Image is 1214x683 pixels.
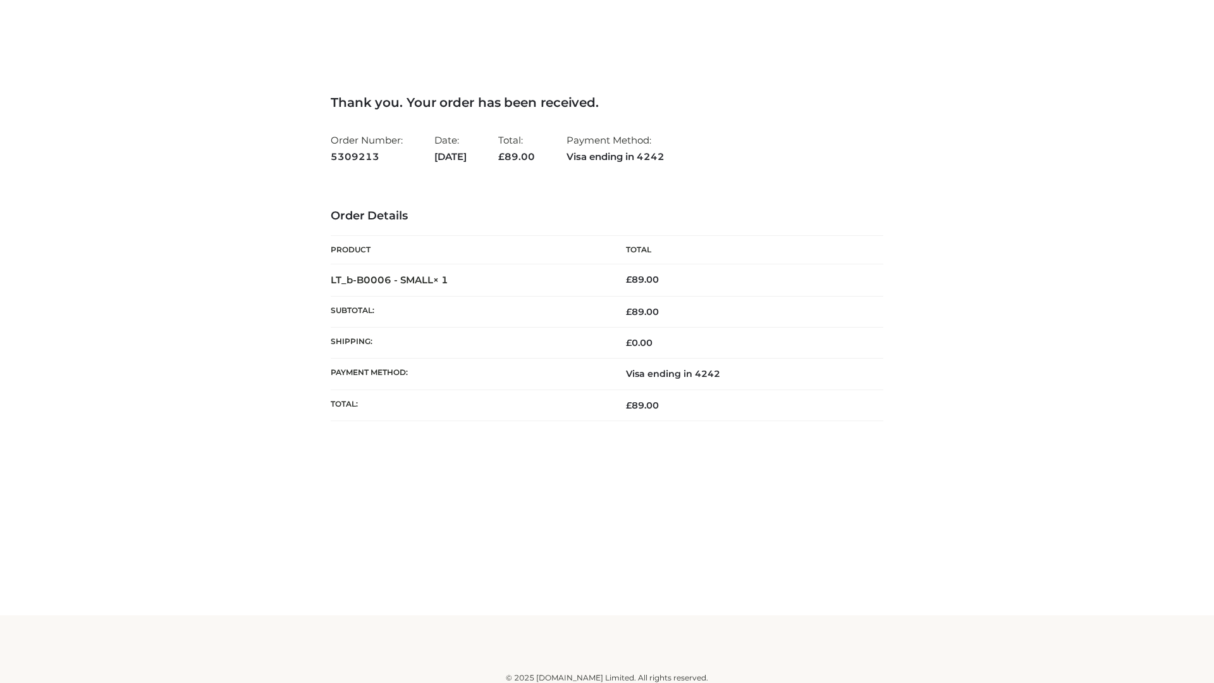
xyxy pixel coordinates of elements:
th: Shipping: [331,328,607,359]
td: Visa ending in 4242 [607,359,883,390]
li: Total: [498,129,535,168]
bdi: 89.00 [626,274,659,285]
li: Date: [434,129,467,168]
h3: Order Details [331,209,883,223]
span: 89.00 [626,306,659,317]
span: 89.00 [626,400,659,411]
th: Subtotal: [331,296,607,327]
strong: Visa ending in 4242 [567,149,665,165]
strong: [DATE] [434,149,467,165]
th: Total [607,236,883,264]
span: £ [626,337,632,348]
li: Order Number: [331,129,403,168]
span: £ [626,400,632,411]
span: £ [498,151,505,163]
li: Payment Method: [567,129,665,168]
th: Product [331,236,607,264]
th: Total: [331,390,607,421]
span: £ [626,274,632,285]
strong: × 1 [433,274,448,286]
strong: 5309213 [331,149,403,165]
span: 89.00 [498,151,535,163]
bdi: 0.00 [626,337,653,348]
h3: Thank you. Your order has been received. [331,95,883,110]
strong: LT_b-B0006 - SMALL [331,274,448,286]
th: Payment method: [331,359,607,390]
span: £ [626,306,632,317]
